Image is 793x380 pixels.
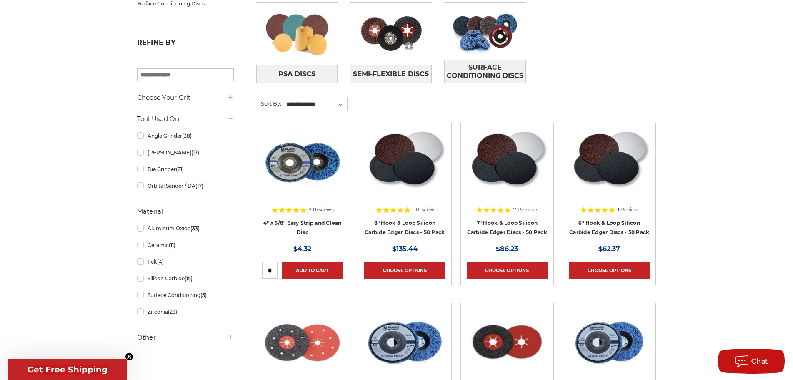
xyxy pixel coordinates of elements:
[168,309,177,315] span: (29)
[125,352,133,361] button: Close teaser
[353,67,429,81] span: Semi-Flexible Discs
[467,309,548,376] img: 4.5" x 7/8" Silicon Carbide Semi Flex Disc
[364,129,445,236] a: Silicon Carbide 8" Hook & Loop Edger Discs
[467,129,548,236] a: Silicon Carbide 7" Hook & Loop Edger Discs
[364,309,445,376] img: blue clean and strip disc
[137,271,234,286] a: Silicon Carbide
[256,65,338,83] a: PSA Discs
[191,149,199,156] span: (17)
[137,162,234,176] a: Die Grinder
[176,166,184,172] span: (21)
[137,114,234,124] h5: Tool Used On
[278,67,315,81] span: PSA Discs
[718,349,785,374] button: Chat
[285,98,347,111] select: Sort By:
[569,262,650,279] a: Choose Options
[137,38,234,51] h5: Refine by
[262,309,343,376] img: 7" x 7/8" Silicon Carbide Semi Flex Disc
[262,129,343,196] img: 4" x 5/8" easy strip and clean discs
[364,262,445,279] a: Choose Options
[256,97,281,110] label: Sort By:
[137,93,234,103] h5: Choose Your Grit
[185,275,193,282] span: (15)
[282,262,343,279] a: Add to Cart
[392,245,418,253] span: $135.44
[137,332,234,342] h5: Other
[8,359,127,380] div: Get Free ShippingClose teaser
[569,129,650,196] img: Silicon Carbide 6" Hook & Loop Edger Discs
[137,305,234,319] a: Zirconia
[137,221,234,236] a: Aluminum Oxide
[137,145,234,160] a: [PERSON_NAME]
[496,245,518,253] span: $86.23
[182,133,192,139] span: (38)
[598,245,620,253] span: $62.37
[262,129,343,236] a: 4" x 5/8" easy strip and clean discs
[169,242,175,248] span: (11)
[137,179,234,193] a: Orbital Sander / DA
[444,3,526,60] img: Surface Conditioning Discs
[137,238,234,252] a: Ceramic
[751,357,768,365] span: Chat
[28,365,108,375] span: Get Free Shipping
[190,225,200,232] span: (33)
[569,309,650,376] img: 4-1/2" x 7/8" Easy Strip and Clean Disc
[364,129,445,196] img: Silicon Carbide 8" Hook & Loop Edger Discs
[157,259,164,265] span: (4)
[350,5,432,63] img: Semi-Flexible Discs
[137,206,234,216] h5: Material
[445,60,525,83] span: Surface Conditioning Discs
[444,60,526,83] a: Surface Conditioning Discs
[256,5,338,63] img: PSA Discs
[137,288,234,302] a: Surface Conditioning
[137,254,234,269] a: Felt
[293,245,311,253] span: $4.32
[200,292,207,298] span: (5)
[195,183,203,189] span: (17)
[467,262,548,279] a: Choose Options
[569,129,650,236] a: Silicon Carbide 6" Hook & Loop Edger Discs
[137,128,234,143] a: Angle Grinder
[350,65,432,83] a: Semi-Flexible Discs
[467,129,548,196] img: Silicon Carbide 7" Hook & Loop Edger Discs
